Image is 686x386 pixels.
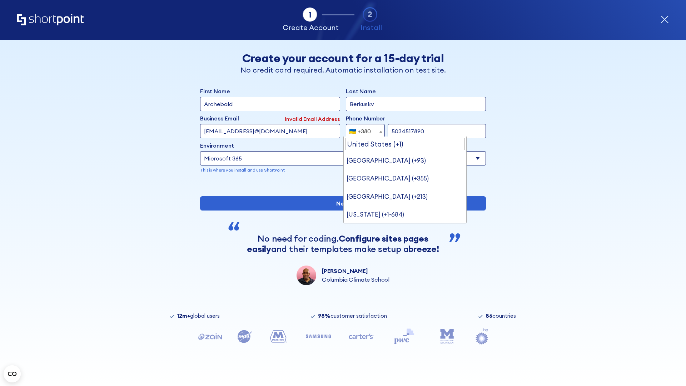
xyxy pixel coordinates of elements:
li: [GEOGRAPHIC_DATA] (+355) [344,169,467,187]
li: [GEOGRAPHIC_DATA] (+93) [344,152,467,169]
li: [GEOGRAPHIC_DATA] (+213) [344,188,467,206]
li: [US_STATE] (+1-684) [344,206,467,223]
button: Open CMP widget [4,365,21,382]
input: Search [345,138,465,150]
